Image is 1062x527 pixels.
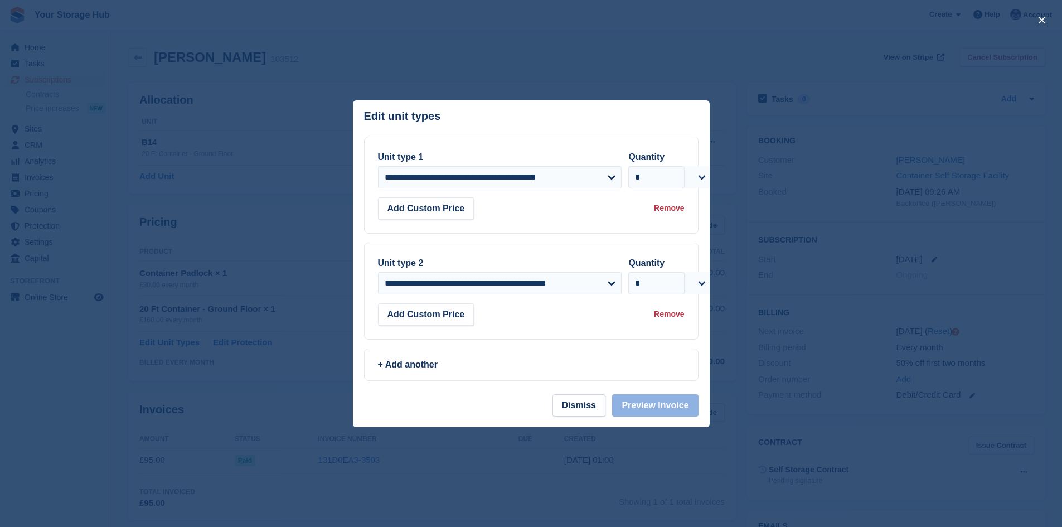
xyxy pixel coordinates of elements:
[378,152,424,162] label: Unit type 1
[378,358,685,371] div: + Add another
[628,152,665,162] label: Quantity
[378,303,474,326] button: Add Custom Price
[364,349,699,381] a: + Add another
[612,394,698,417] button: Preview Invoice
[364,110,441,123] p: Edit unit types
[628,258,665,268] label: Quantity
[1033,11,1051,29] button: close
[378,258,424,268] label: Unit type 2
[654,308,684,320] div: Remove
[654,202,684,214] div: Remove
[552,394,605,417] button: Dismiss
[378,197,474,220] button: Add Custom Price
